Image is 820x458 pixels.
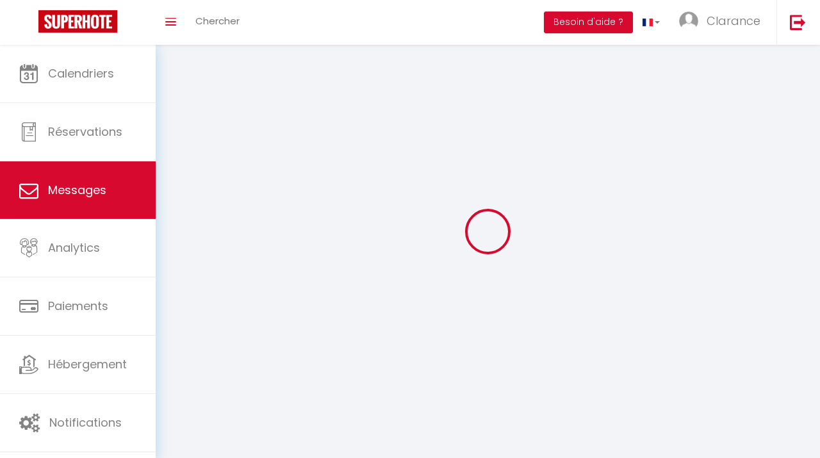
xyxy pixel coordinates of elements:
span: Analytics [48,240,100,256]
span: Clarance [707,13,760,29]
span: Paiements [48,298,108,314]
img: ... [679,12,698,31]
img: Super Booking [38,10,117,33]
span: Hébergement [48,356,127,372]
span: Chercher [195,14,240,28]
button: Besoin d'aide ? [544,12,633,33]
img: logout [790,14,806,30]
iframe: LiveChat chat widget [766,404,820,458]
span: Messages [48,182,106,198]
span: Notifications [49,414,122,430]
span: Calendriers [48,65,114,81]
span: Réservations [48,124,122,140]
